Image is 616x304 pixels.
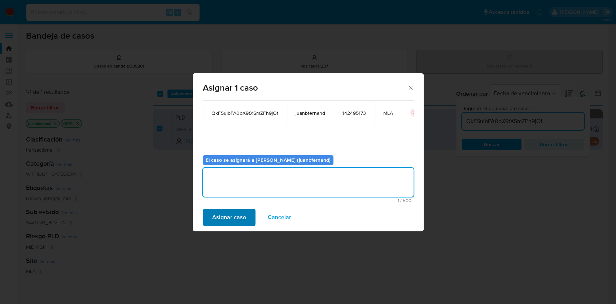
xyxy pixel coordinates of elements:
span: Cancelar [268,209,291,225]
span: Asignar 1 caso [203,83,407,92]
span: MLA [383,110,393,116]
span: Máximo 500 caracteres [205,198,411,203]
button: Cerrar ventana [407,84,414,91]
span: juanbfernand [296,110,325,116]
button: Asignar caso [203,209,255,226]
b: El caso se asignará a [PERSON_NAME] (juanbfernand) [206,156,331,164]
span: 142495173 [342,110,366,116]
button: icon-button [410,108,419,117]
div: assign-modal [193,73,424,231]
span: Asignar caso [212,209,246,225]
span: QkFSuibFA0bX9tXSmZFh9jOf [211,110,278,116]
button: Cancelar [258,209,301,226]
